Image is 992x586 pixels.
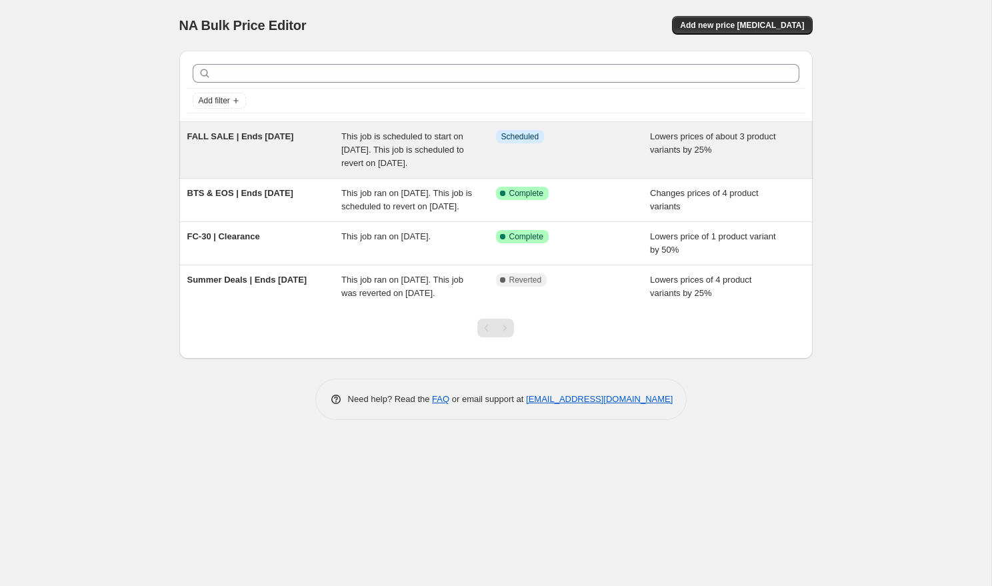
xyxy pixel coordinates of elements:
span: Add new price [MEDICAL_DATA] [680,20,804,31]
span: This job is scheduled to start on [DATE]. This job is scheduled to revert on [DATE]. [341,131,464,168]
span: Reverted [509,275,542,285]
span: Complete [509,188,543,199]
button: Add new price [MEDICAL_DATA] [672,16,812,35]
nav: Pagination [477,319,514,337]
span: This job ran on [DATE]. [341,231,431,241]
span: Summer Deals | Ends [DATE] [187,275,307,285]
span: Changes prices of 4 product variants [650,188,759,211]
span: Scheduled [501,131,539,142]
span: Lowers price of 1 product variant by 50% [650,231,776,255]
a: FAQ [432,394,449,404]
span: Need help? Read the [348,394,433,404]
span: This job ran on [DATE]. This job is scheduled to revert on [DATE]. [341,188,472,211]
span: or email support at [449,394,526,404]
a: [EMAIL_ADDRESS][DOMAIN_NAME] [526,394,673,404]
button: Add filter [193,93,246,109]
span: Lowers prices of about 3 product variants by 25% [650,131,776,155]
span: NA Bulk Price Editor [179,18,307,33]
span: BTS & EOS | Ends [DATE] [187,188,293,198]
span: This job ran on [DATE]. This job was reverted on [DATE]. [341,275,463,298]
span: Complete [509,231,543,242]
span: Add filter [199,95,230,106]
span: FC-30 | Clearance [187,231,260,241]
span: FALL SALE | Ends [DATE] [187,131,294,141]
span: Lowers prices of 4 product variants by 25% [650,275,751,298]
